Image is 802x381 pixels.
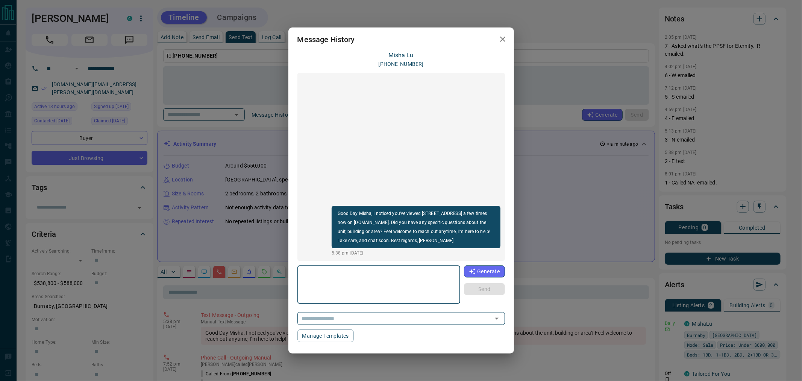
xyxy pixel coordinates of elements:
button: Open [491,313,502,324]
a: Misha Lu [389,52,414,59]
p: [PHONE_NUMBER] [379,60,424,68]
h2: Message History [288,27,364,52]
button: Generate [464,265,505,277]
p: 5:38 pm [DATE] [332,250,500,256]
button: Manage Templates [297,329,354,342]
p: Good Day Misha, I noticed you've viewed [STREET_ADDRESS] a few times now on [DOMAIN_NAME]. Did yo... [338,209,494,245]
